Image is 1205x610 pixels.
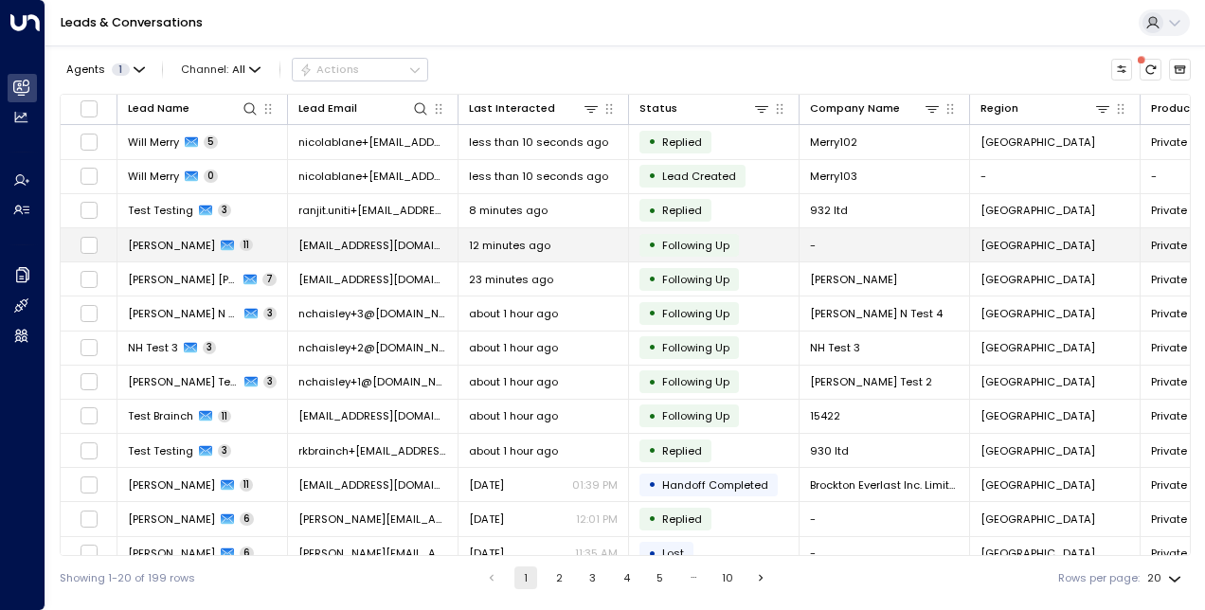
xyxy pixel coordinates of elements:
[1111,59,1133,81] button: Customize
[128,99,189,117] div: Lead Name
[469,169,608,184] span: less than 10 seconds ago
[469,477,504,493] span: Yesterday
[469,408,558,423] span: about 1 hour ago
[128,374,239,389] span: Nathan Haisley Test 2
[810,306,943,321] span: Haisley N Test 4
[662,135,702,150] span: Replied
[648,404,656,429] div: •
[298,272,447,287] span: charlilucy@aol.com
[980,135,1095,150] span: London
[662,408,729,423] span: Following Up
[469,443,558,458] span: about 1 hour ago
[292,58,428,81] button: Actions
[575,546,618,561] p: 11:35 AM
[980,340,1095,355] span: London
[469,546,504,561] span: Yesterday
[298,546,447,561] span: toby.ogden@icloud.com
[299,63,359,76] div: Actions
[80,133,99,152] span: Toggle select row
[648,266,656,292] div: •
[469,272,553,287] span: 23 minutes ago
[662,374,729,389] span: Following Up
[175,59,267,80] span: Channel:
[66,64,105,75] span: Agents
[648,369,656,395] div: •
[298,306,447,321] span: nchaisley+3@outlook.com
[810,408,840,423] span: 15422
[80,441,99,460] span: Toggle select row
[648,506,656,531] div: •
[648,232,656,258] div: •
[80,167,99,186] span: Toggle select row
[298,99,429,117] div: Lead Email
[61,14,203,30] a: Leads & Conversations
[469,203,548,218] span: 8 minutes ago
[980,306,1095,321] span: London
[262,273,277,286] span: 7
[639,99,677,117] div: Status
[980,511,1095,527] span: London
[648,198,656,224] div: •
[128,511,215,527] span: John Arthur
[175,59,267,80] button: Channel:All
[800,502,970,535] td: -
[203,341,216,354] span: 3
[128,169,179,184] span: Will Merry
[662,306,729,321] span: Following Up
[240,478,253,492] span: 11
[298,238,447,253] span: alex.clark351@gmail.com
[128,306,239,321] span: Haisley N Test 4
[204,170,218,183] span: 0
[980,99,1018,117] div: Region
[80,544,99,563] span: Toggle select row
[980,99,1111,117] div: Region
[298,443,447,458] span: rkbrainch+930@live.co.uk
[662,477,768,493] span: Handoff Completed
[648,472,656,497] div: •
[80,270,99,289] span: Toggle select row
[128,443,193,458] span: Test Testing
[615,566,638,589] button: Go to page 4
[80,475,99,494] span: Toggle select row
[469,99,600,117] div: Last Interacted
[514,566,537,589] button: page 1
[298,408,447,423] span: jamespinnerbbr+15422@gmail.com
[810,374,932,389] span: Nathan Haisley Test 2
[1151,99,1196,117] div: Product
[810,477,959,493] span: Brockton Everlast Inc. Limited
[298,477,447,493] span: brown@brocktoneverlast.com
[128,477,215,493] span: Dan Brown
[80,99,99,118] span: Toggle select all
[980,272,1095,287] span: London
[582,566,604,589] button: Go to page 3
[128,408,193,423] span: Test Brainch
[263,375,277,388] span: 3
[1140,59,1161,81] span: There are new threads available. Refresh the grid to view the latest updates.
[572,477,618,493] p: 01:39 PM
[810,443,849,458] span: 930 ltd
[263,307,277,320] span: 3
[662,238,729,253] span: Following Up
[60,570,195,586] div: Showing 1-20 of 199 rows
[648,163,656,188] div: •
[240,239,253,252] span: 11
[469,99,555,117] div: Last Interacted
[298,511,447,527] span: john.pj.arthur@gmail.com
[662,443,702,458] span: Replied
[469,511,504,527] span: Yesterday
[469,374,558,389] span: about 1 hour ago
[980,238,1095,253] span: London
[128,99,259,117] div: Lead Name
[1058,570,1140,586] label: Rows per page:
[204,135,218,149] span: 5
[648,541,656,566] div: •
[479,566,774,589] nav: pagination navigation
[298,135,447,150] span: nicolablane+102@hotmail.com
[232,63,245,76] span: All
[218,444,231,457] span: 3
[469,306,558,321] span: about 1 hour ago
[980,546,1095,561] span: London
[649,566,672,589] button: Go to page 5
[218,204,231,217] span: 3
[80,236,99,255] span: Toggle select row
